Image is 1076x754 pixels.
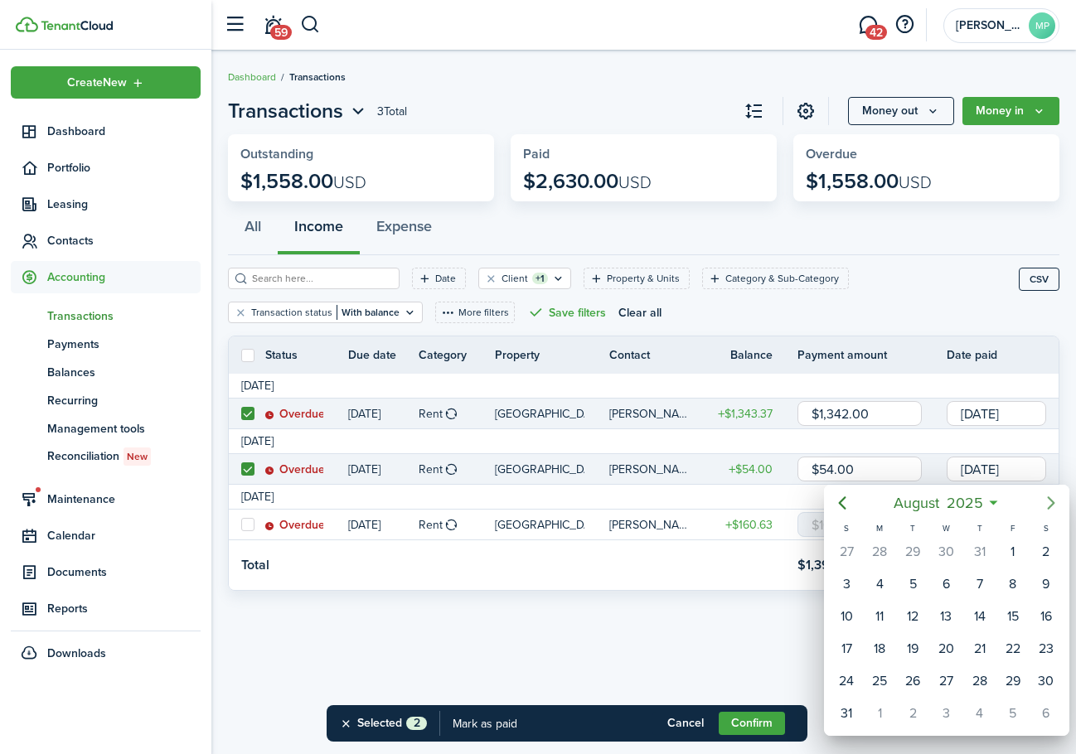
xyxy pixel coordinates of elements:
div: Sunday, August 10, 2025 [834,604,859,629]
div: Friday, August 22, 2025 [1001,636,1025,661]
div: Saturday, August 2, 2025 [1034,539,1059,564]
div: Wednesday, September 3, 2025 [933,701,958,726]
div: Friday, August 29, 2025 [1001,669,1025,694]
div: Thursday, August 14, 2025 [967,604,992,629]
div: Saturday, August 23, 2025 [1034,636,1059,661]
div: Monday, August 4, 2025 [867,572,892,597]
mbsc-button: August2025 [883,488,993,518]
div: Sunday, August 17, 2025 [834,636,859,661]
div: Sunday, July 27, 2025 [834,539,859,564]
div: Thursday, July 31, 2025 [967,539,992,564]
div: Monday, September 1, 2025 [867,701,892,726]
div: Tuesday, August 19, 2025 [900,636,925,661]
div: Saturday, August 16, 2025 [1034,604,1059,629]
div: Tuesday, August 26, 2025 [900,669,925,694]
div: Friday, September 5, 2025 [1001,701,1025,726]
div: Thursday, August 21, 2025 [967,636,992,661]
div: Thursday, August 28, 2025 [967,669,992,694]
div: T [963,521,996,535]
div: Wednesday, August 6, 2025 [933,572,958,597]
div: Wednesday, August 20, 2025 [933,636,958,661]
div: Monday, July 28, 2025 [867,539,892,564]
div: Monday, August 11, 2025 [867,604,892,629]
mbsc-button: Next page [1035,486,1068,520]
div: Sunday, August 3, 2025 [834,572,859,597]
div: S [1030,521,1063,535]
div: Saturday, August 30, 2025 [1034,669,1059,694]
div: Tuesday, July 29, 2025 [900,539,925,564]
div: Wednesday, July 30, 2025 [933,539,958,564]
div: S [830,521,863,535]
div: Monday, August 18, 2025 [867,636,892,661]
span: August [889,488,943,518]
div: Tuesday, September 2, 2025 [900,701,925,726]
div: Friday, August 15, 2025 [1001,604,1025,629]
div: Tuesday, August 5, 2025 [900,572,925,597]
div: Thursday, September 4, 2025 [967,701,992,726]
div: W [929,521,962,535]
div: Friday, August 8, 2025 [1001,572,1025,597]
span: 2025 [943,488,986,518]
div: Sunday, August 31, 2025 [834,701,859,726]
div: Wednesday, August 13, 2025 [933,604,958,629]
div: Tuesday, August 12, 2025 [900,604,925,629]
div: Friday, August 1, 2025 [1001,539,1025,564]
div: Thursday, August 7, 2025 [967,572,992,597]
div: Sunday, August 24, 2025 [834,669,859,694]
div: F [996,521,1030,535]
div: Saturday, September 6, 2025 [1034,701,1059,726]
mbsc-button: Previous page [826,486,859,520]
div: Saturday, August 9, 2025 [1034,572,1059,597]
div: Wednesday, August 27, 2025 [933,669,958,694]
div: M [863,521,896,535]
div: Monday, August 25, 2025 [867,669,892,694]
div: T [896,521,929,535]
